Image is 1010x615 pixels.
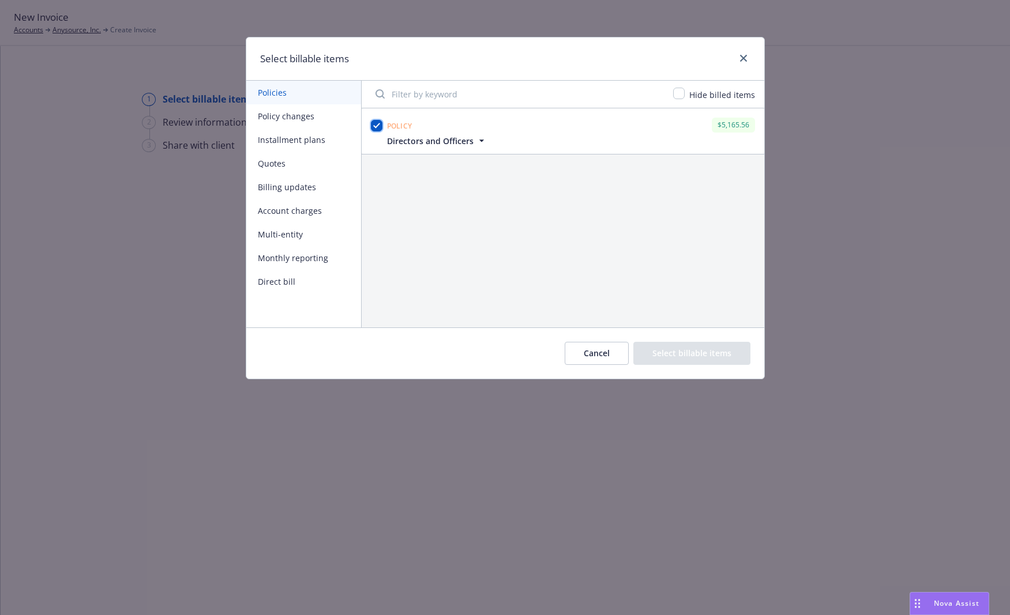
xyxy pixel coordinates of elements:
[246,104,361,128] button: Policy changes
[934,598,979,608] span: Nova Assist
[246,222,361,246] button: Multi-entity
[246,270,361,293] button: Direct bill
[387,121,412,131] span: Policy
[387,135,474,147] span: Directors and Officers
[369,82,666,105] input: Filter by keyword
[565,342,629,365] button: Cancel
[910,593,925,614] div: Drag to move
[260,51,349,66] h1: Select billable items
[246,128,361,152] button: Installment plans
[246,81,361,104] button: Policies
[246,246,361,270] button: Monthly reporting
[246,152,361,175] button: Quotes
[689,89,755,100] span: Hide billed items
[387,135,487,147] button: Directors and Officers
[246,199,361,222] button: Account charges
[737,51,750,65] a: close
[246,175,361,199] button: Billing updates
[712,118,755,132] div: $5,165.56
[910,592,989,615] button: Nova Assist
